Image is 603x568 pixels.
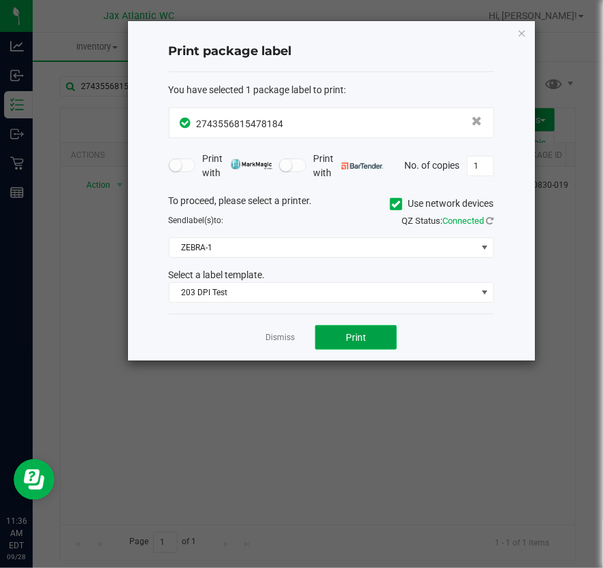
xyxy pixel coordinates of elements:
span: 203 DPI Test [169,283,476,302]
div: Select a label template. [159,268,504,282]
span: ZEBRA-1 [169,238,476,257]
span: label(s) [187,216,214,225]
span: No. of copies [405,159,460,170]
div: : [169,83,494,97]
div: To proceed, please select a printer. [159,194,504,214]
span: QZ Status: [402,216,494,226]
button: Print [315,325,397,350]
label: Use network devices [390,197,494,211]
h4: Print package label [169,43,494,61]
img: bartender.png [342,163,383,169]
span: Print [346,332,366,343]
span: You have selected 1 package label to print [169,84,344,95]
span: 2743556815478184 [197,118,284,129]
a: Dismiss [265,332,295,344]
span: In Sync [180,116,193,130]
span: Print with [313,152,383,180]
iframe: Resource center [14,459,54,500]
span: Print with [202,152,272,180]
span: Connected [443,216,485,226]
span: Send to: [169,216,224,225]
img: mark_magic_cybra.png [231,159,272,169]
